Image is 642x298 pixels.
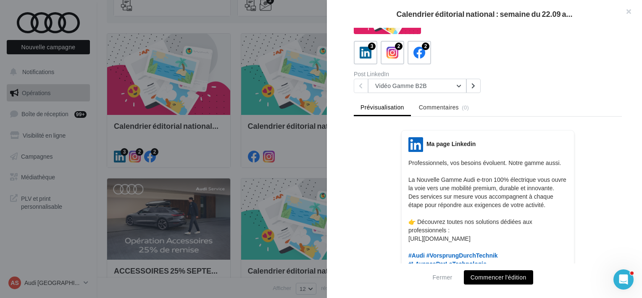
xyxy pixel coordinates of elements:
[464,270,533,285] button: Commencer l'édition
[368,79,466,93] button: Vidéo Gamme B2B
[422,43,429,50] div: 2
[426,252,498,259] span: #VorsprungDurchTechnik
[395,43,403,50] div: 2
[426,140,476,148] div: Ma page Linkedin
[408,261,487,267] span: #LAvanceParLaTechnologie
[613,269,634,290] iframe: Intercom live chat
[368,43,376,50] div: 3
[354,71,484,77] div: Post LinkedIn
[396,10,572,18] span: Calendrier éditorial national : semaine du 22.09 a...
[408,252,425,259] span: #Audi
[408,159,567,268] p: Professionnels, vos besoins évoluent. Notre gamme aussi. La Nouvelle Gamme Audi e-tron 100% élect...
[429,272,455,282] button: Fermer
[419,103,459,112] span: Commentaires
[462,104,469,111] span: (0)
